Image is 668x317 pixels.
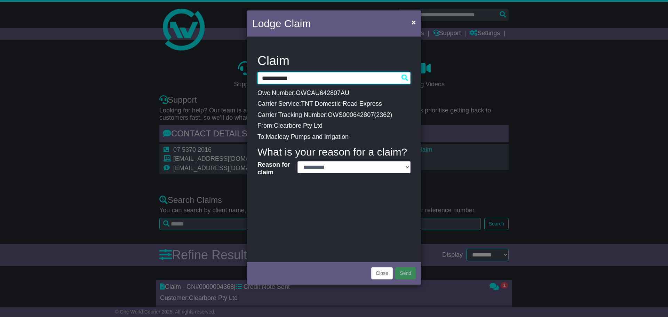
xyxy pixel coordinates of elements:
[257,122,411,130] p: From:
[254,161,294,176] label: Reason for claim
[252,16,311,31] h4: Lodge Claim
[408,15,419,29] button: Close
[328,111,374,118] span: OWS000642807
[257,133,411,141] p: To:
[371,267,393,279] button: Close
[266,133,349,140] span: Macleay Pumps and Irrigation
[257,111,411,119] p: Carrier Tracking Number: ( )
[412,18,416,26] span: ×
[257,54,411,68] h3: Claim
[301,100,382,107] span: TNT Domestic Road Express
[257,100,411,108] p: Carrier Service:
[257,89,411,97] p: Owc Number:
[257,146,411,158] h4: What is your reason for a claim?
[274,122,323,129] span: Clearbore Pty Ltd
[296,89,349,96] span: OWCAU642807AU
[395,267,416,279] button: Send
[376,111,390,118] span: 2362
